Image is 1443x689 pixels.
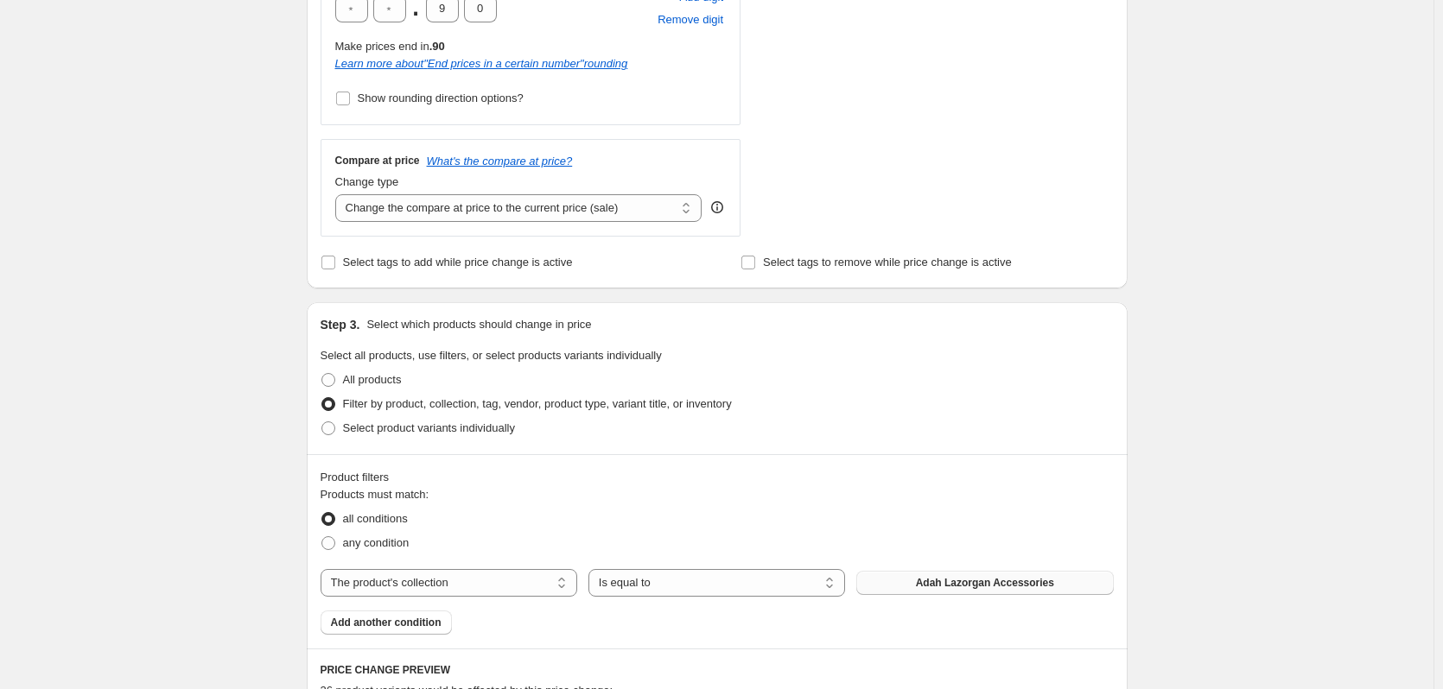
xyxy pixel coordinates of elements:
[343,512,408,525] span: all conditions
[429,40,445,53] b: .90
[321,316,360,333] h2: Step 3.
[343,536,410,549] span: any condition
[321,663,1114,677] h6: PRICE CHANGE PREVIEW
[335,57,628,70] i: Learn more about " End prices in a certain number " rounding
[358,92,524,104] span: Show rounding direction options?
[427,155,573,168] button: What's the compare at price?
[331,616,442,629] span: Add another condition
[343,256,573,269] span: Select tags to add while price change is active
[335,40,445,53] span: Make prices end in
[321,469,1114,486] div: Product filters
[655,9,726,31] button: Remove placeholder
[343,397,732,410] span: Filter by product, collection, tag, vendor, product type, variant title, or inventory
[335,154,420,168] h3: Compare at price
[335,175,399,188] span: Change type
[335,57,628,70] a: Learn more about"End prices in a certain number"rounding
[321,488,429,501] span: Products must match:
[343,421,515,434] span: Select product variants individually
[343,373,402,386] span: All products
[763,256,1012,269] span: Select tags to remove while price change is active
[856,571,1113,595] button: Adah Lazorgan Accessories
[366,316,591,333] p: Select which products should change in price
[321,610,452,635] button: Add another condition
[916,576,1054,590] span: Adah Lazorgan Accessories
[709,199,726,216] div: help
[658,11,723,28] span: Remove digit
[321,349,662,362] span: Select all products, use filters, or select products variants individually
